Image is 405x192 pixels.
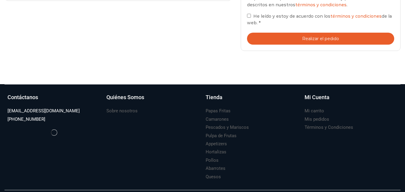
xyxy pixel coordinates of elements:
[330,13,382,19] a: términos y condiciones
[206,93,299,107] a: Tienda
[206,157,219,164] h3: Pollos
[305,116,329,123] h3: Mis pedidos
[206,132,237,140] a: Pulpa de Frutas
[106,93,199,107] a: Quiénes Somos
[206,115,229,123] a: Camarones
[305,123,353,131] a: Términos y Condiciones
[206,165,225,172] h3: Abarrotes
[206,173,221,181] a: Quesos
[305,107,324,115] a: Mi carrito
[206,164,225,173] a: Abarrotes
[206,123,249,131] a: Pescados y Mariscos
[206,116,229,123] h3: Camarones
[206,108,231,114] h3: Papas Fritas
[7,107,80,115] a: [EMAIL_ADDRESS][DOMAIN_NAME]
[7,93,100,107] a: Contáctanos
[206,156,219,164] a: Pollos
[206,93,222,101] h3: Tienda
[295,2,347,7] a: términos y condiciones
[247,14,251,18] input: He leído y estoy de acuerdo con lostérminos y condicionesde la web. *
[106,107,138,115] a: Sobre nosotros
[259,20,261,25] abbr: requerido
[206,107,231,115] a: Papas Fritas
[247,13,392,25] span: He leído y estoy de acuerdo con los de la web.
[305,93,329,101] h3: Mi Cuenta
[106,93,144,101] h3: Quiénes Somos
[206,141,227,147] h3: Appetizers
[206,174,221,180] h3: Quesos
[7,93,38,101] h3: Contáctanos
[206,148,226,156] a: Hortalizas
[247,33,394,45] button: Realizar el pedido
[305,108,324,114] h3: Mi carrito
[305,124,353,131] h3: Términos y Condiciones
[206,149,226,155] h3: Hortalizas
[7,108,80,114] h3: [EMAIL_ADDRESS][DOMAIN_NAME]
[206,133,237,139] h3: Pulpa de Frutas
[7,115,45,123] a: [PHONE_NUMBER]
[206,140,227,148] a: Appetizers
[7,116,45,123] h3: [PHONE_NUMBER]
[106,108,138,114] h3: Sobre nosotros
[305,93,398,107] a: Mi Cuenta
[305,115,329,123] a: Mis pedidos
[206,124,249,131] h3: Pescados y Mariscos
